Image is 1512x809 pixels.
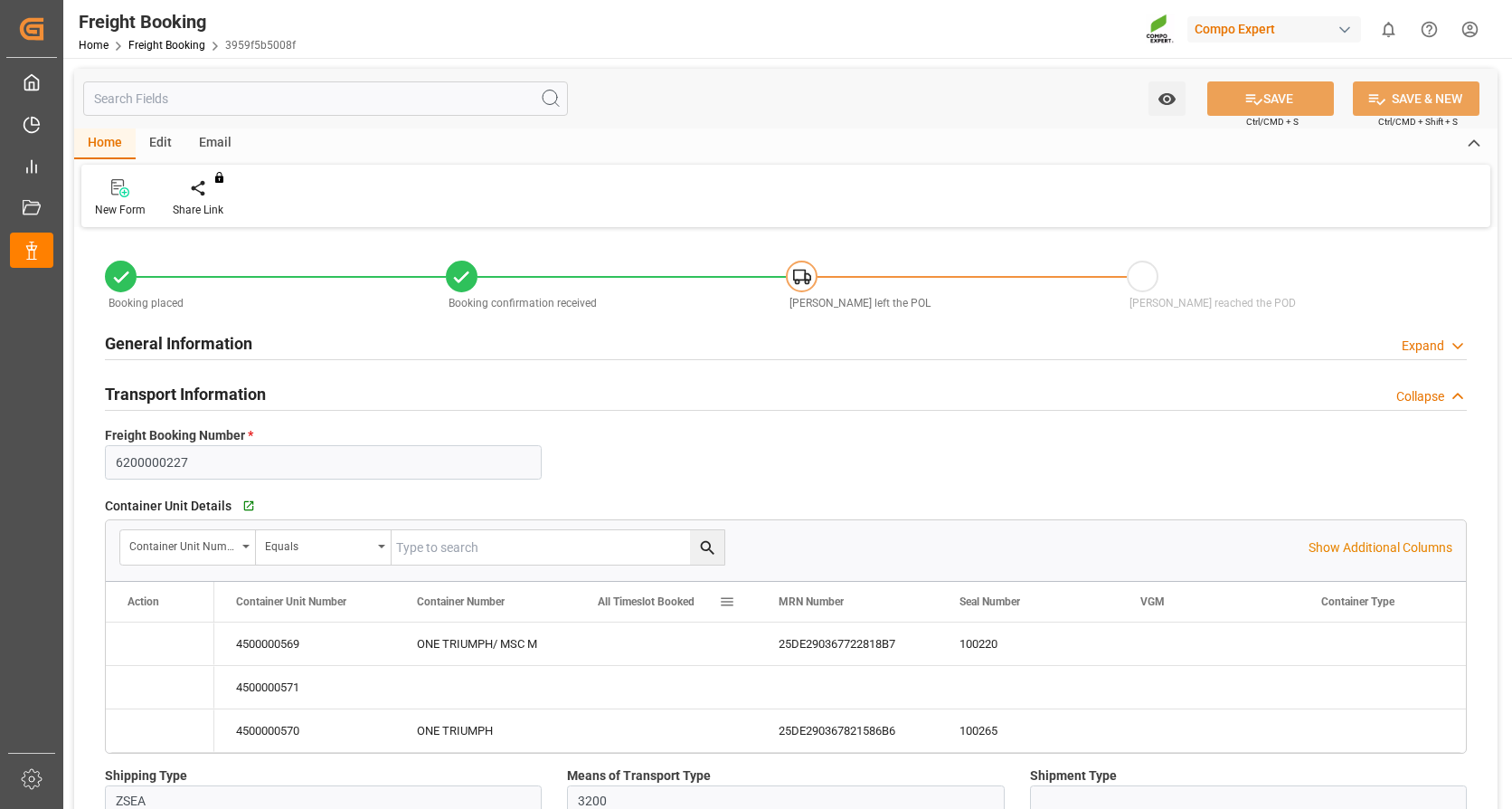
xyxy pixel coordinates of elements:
span: Container Type [1321,595,1394,608]
button: open menu [256,530,392,565]
h2: Transport Information [105,382,266,406]
div: Press SPACE to select this row. [106,666,214,709]
div: Collapse [1396,387,1444,406]
div: 100265 [938,709,1119,752]
span: Seal Number [959,595,1020,608]
input: Search Fields [83,81,568,116]
span: Ctrl/CMD + Shift + S [1378,115,1458,128]
div: 25DE290367722818B7 [757,623,938,665]
div: ONE TRIUMPH/ MSC M [395,623,576,665]
button: show 0 new notifications [1368,9,1409,50]
img: Screenshot%202023-09-29%20at%2010.02.21.png_1712312052.png [1146,14,1175,45]
span: Container Unit Number [236,595,346,608]
span: Booking placed [109,297,184,309]
div: Press SPACE to select this row. [106,709,214,753]
div: Home [74,128,136,159]
div: Press SPACE to select this row. [106,623,214,666]
div: Email [185,128,245,159]
a: Freight Booking [128,39,205,52]
div: Compo Expert [1187,16,1361,43]
div: Action [128,595,159,608]
div: Freight Booking [79,8,296,35]
div: Expand [1402,337,1444,356]
span: [PERSON_NAME] left the POL [789,297,931,309]
button: search button [690,530,724,565]
div: 4500000569 [214,623,395,665]
div: 4500000570 [214,709,395,752]
span: Booking confirmation received [449,297,597,309]
span: Means of Transport Type [567,766,711,785]
div: 100220 [938,623,1119,665]
span: Container Unit Details [105,497,232,516]
div: New Form [95,202,146,218]
div: Equals [265,534,372,555]
div: 25DE290367821586B6 [757,709,938,752]
button: SAVE [1207,81,1334,116]
input: Type to search [392,530,724,565]
div: 4500000571 [214,666,395,709]
button: open menu [1148,81,1186,116]
p: Show Additional Columns [1309,538,1452,557]
span: Freight Booking Number [105,426,253,445]
span: VGM [1140,595,1165,608]
span: Ctrl/CMD + S [1246,115,1299,128]
span: Shipment Type [1030,766,1117,785]
span: Shipping Type [105,766,187,785]
div: ONE TRIUMPH [395,709,576,752]
button: Help Center [1409,9,1450,50]
button: Compo Expert [1187,12,1368,46]
span: MRN Number [779,595,844,608]
div: Container Unit Number [129,534,236,555]
h2: General Information [105,331,252,356]
span: [PERSON_NAME] reached the POD [1129,297,1296,309]
span: All Timeslot Booked [598,595,695,608]
button: open menu [120,530,256,565]
a: Home [79,39,109,52]
button: SAVE & NEW [1353,81,1479,116]
span: Container Number [417,595,505,608]
div: Edit [136,128,185,159]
